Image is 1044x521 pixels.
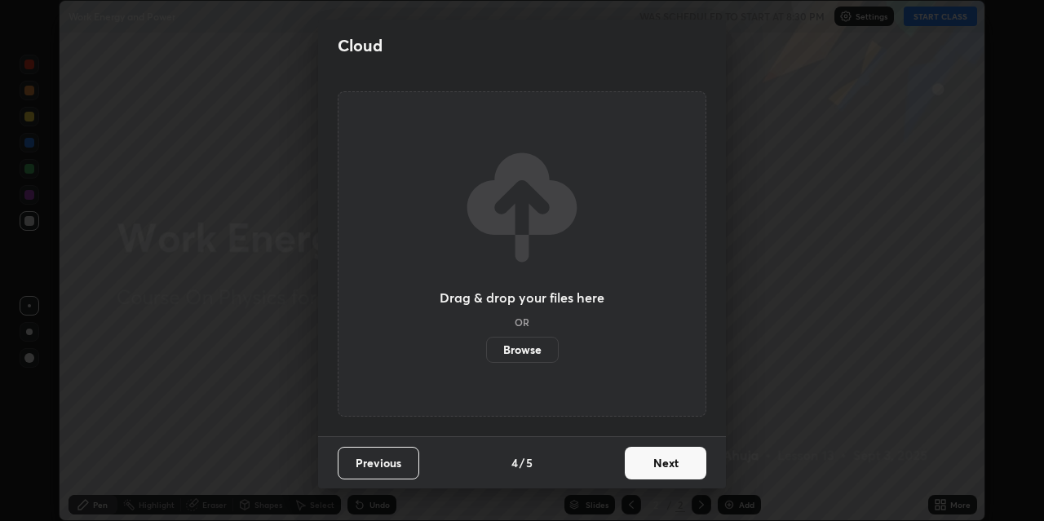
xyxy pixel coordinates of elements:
button: Next [625,447,706,479]
h4: 5 [526,454,533,471]
button: Previous [338,447,419,479]
h4: 4 [511,454,518,471]
h5: OR [515,317,529,327]
h2: Cloud [338,35,383,56]
h3: Drag & drop your files here [440,291,604,304]
h4: / [520,454,524,471]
